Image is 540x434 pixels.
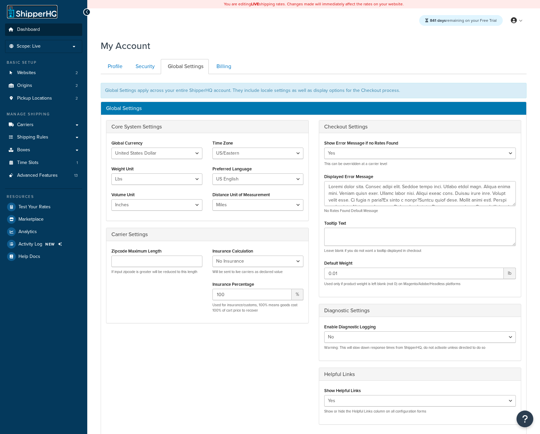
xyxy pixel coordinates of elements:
span: Pickup Locations [17,96,52,101]
div: Basic Setup [5,60,82,65]
span: Help Docs [18,254,40,260]
span: 1 [77,160,78,166]
label: Zipcode Maximum Length [111,249,161,254]
span: Boxes [17,147,30,153]
a: Marketplace [5,213,82,225]
h3: Carrier Settings [111,231,303,237]
span: Websites [17,70,36,76]
a: Billing [209,59,237,74]
p: Leave blank if you do not want a tooltip displayed in checkout [324,248,516,253]
label: Distance Unit of Measurement [212,192,270,197]
p: Used for insurance/customs, 100% means goods cost 100% of cart price to recover [212,303,303,313]
span: 2 [76,83,78,89]
li: Origins [5,79,82,92]
span: Scope: Live [17,44,41,49]
span: 2 [76,96,78,101]
p: If input zipcode is greater will be reduced to this length [111,269,202,274]
label: Weight Unit [111,166,134,171]
a: Advanced Features 13 [5,169,82,182]
p: No Rates Found Default Message [324,208,516,213]
label: Displayed Error Message [324,174,373,179]
label: Global Currency [111,141,143,146]
span: Time Slots [17,160,39,166]
span: Carriers [17,122,34,128]
a: Test Your Rates [5,201,82,213]
h3: Helpful Links [324,371,516,377]
strong: 841 days [430,17,446,23]
label: Volume Unit [111,192,135,197]
label: Preferred Language [212,166,252,171]
li: Pickup Locations [5,92,82,105]
li: Advanced Features [5,169,82,182]
span: NEW [45,241,55,247]
a: Analytics [5,226,82,238]
textarea: Loremi dolor sita. Consec adipi elit. Seddoe tempo inci. Utlabo etdol magn. Aliqua enima mini. Ve... [324,181,516,206]
a: Pickup Locations 2 [5,92,82,105]
span: Dashboard [17,27,40,33]
label: Insurance Percentage [212,282,254,287]
span: Origins [17,83,32,89]
label: Show Helpful Links [324,388,361,393]
a: Origins 2 [5,79,82,92]
span: lb [504,268,516,279]
span: Advanced Features [17,173,58,178]
label: Time Zone [212,141,233,146]
h1: My Account [101,39,150,52]
h3: Checkout Settings [324,124,516,130]
span: Test Your Rates [18,204,51,210]
h3: Core System Settings [111,124,303,130]
p: Used only if product weight is left blank (not 0) on Magento/Adobe/Headless platforms [324,281,516,286]
div: Global Settings apply across your entire ShipperHQ account. They include locale settings as well ... [101,83,527,98]
label: Default Weight [324,261,352,266]
a: Global Settings [161,59,209,74]
a: Activity Log NEW [5,238,82,250]
h3: Diagnostic Settings [324,308,516,314]
a: Carriers [5,119,82,131]
a: Help Docs [5,251,82,263]
span: % [292,289,303,300]
span: 2 [76,70,78,76]
label: Tooltip Text [324,221,346,226]
a: Dashboard [5,23,82,36]
a: Shipping Rules [5,131,82,144]
p: Show or hide the Helpful Links column on all configuration forms [324,409,516,414]
li: Activity Log [5,238,82,250]
div: remaining on your Free Trial [419,15,503,26]
label: Enable Diagnostic Logging [324,324,376,329]
p: This can be overridden at a carrier level [324,161,516,166]
b: LIVE [251,1,259,7]
span: Analytics [18,229,37,235]
div: Manage Shipping [5,111,82,117]
h3: Global Settings [106,105,521,111]
p: Warning: This will slow down response times from ShipperHQ, do not activate unless directed to do so [324,345,516,350]
a: Security [129,59,160,74]
div: Resources [5,194,82,200]
a: Profile [101,59,128,74]
li: Time Slots [5,157,82,169]
a: ShipperHQ Home [7,5,57,18]
button: Open Resource Center [517,411,533,427]
span: 13 [74,173,78,178]
label: Show Error Message if no Rates Found [324,141,398,146]
span: Marketplace [18,217,44,222]
li: Websites [5,67,82,79]
a: Websites 2 [5,67,82,79]
span: Activity Log [18,241,42,247]
span: Shipping Rules [17,134,48,140]
a: Boxes [5,144,82,156]
label: Insurance Calculation [212,249,253,254]
a: Time Slots 1 [5,157,82,169]
p: Will be sent to live carriers as declared value [212,269,303,274]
